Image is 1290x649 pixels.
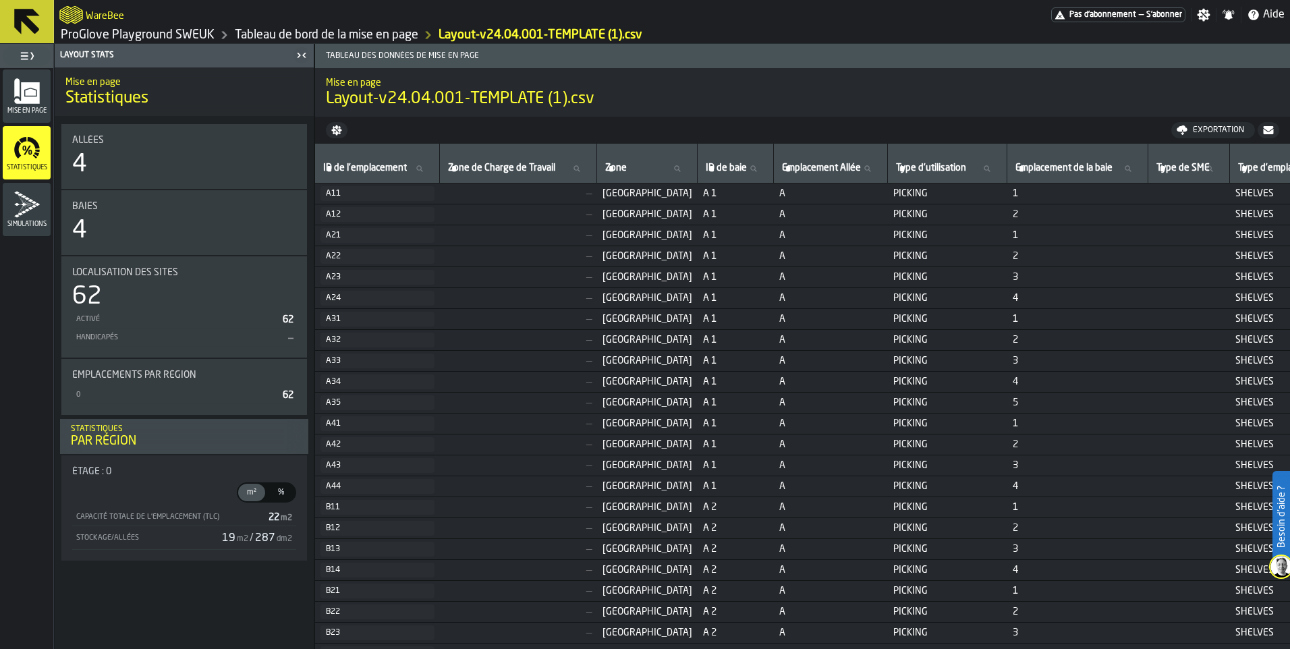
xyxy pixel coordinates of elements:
span: label [1156,163,1210,173]
span: 5 [1013,397,1143,408]
span: — [445,335,592,345]
span: A [779,251,882,262]
span: [GEOGRAPHIC_DATA] [602,356,692,366]
div: Abonnement au menu [1051,7,1185,22]
h2: Sub Title [65,74,303,88]
a: link-to-/wh/i/3029b44a-deb1-4df6-9711-67e1c2cc458a/layouts/9747838b-8a44-4af8-8d39-1c052044ad90 [439,28,642,43]
span: 4 [1013,293,1143,304]
label: button-switch-multi-% [267,482,296,503]
button: button-B14 [320,563,434,577]
div: Layout Stats [57,51,292,60]
li: menu Simulations [3,183,51,237]
span: — [445,523,592,534]
div: Title [72,267,296,278]
span: [GEOGRAPHIC_DATA] [602,272,692,283]
span: PICKING [893,523,1002,534]
span: A 1 [703,397,768,408]
div: Title [72,201,296,212]
span: m² [241,486,262,499]
span: 1 [1013,314,1143,324]
div: 19 [222,530,235,546]
input: label [602,160,692,177]
span: — [445,251,592,262]
span: [GEOGRAPHIC_DATA] [602,606,692,617]
span: A 1 [703,460,768,471]
span: A [779,188,882,199]
span: Aide [1263,7,1285,23]
span: — [445,627,592,638]
span: 1 [1013,188,1143,199]
input: label [445,160,591,177]
span: Étage : 0 [72,466,111,477]
span: A [779,586,882,596]
span: A [779,397,882,408]
span: A [779,335,882,345]
span: label [706,163,747,173]
span: PICKING [893,460,1002,471]
span: 2 [1013,251,1143,262]
span: [GEOGRAPHIC_DATA] [602,230,692,241]
div: A12 [326,210,429,219]
div: stat-Baies [61,190,307,255]
div: B12 [326,524,429,533]
button: button-A41 [320,416,434,431]
button: button- [1258,122,1279,138]
div: Title [72,370,296,380]
span: [GEOGRAPHIC_DATA] [602,523,692,534]
span: Allées [72,135,104,146]
span: PICKING [893,335,1002,345]
span: [GEOGRAPHIC_DATA] [602,439,692,450]
span: 62 [283,315,293,324]
button: button-A33 [320,354,434,368]
span: — [445,293,592,304]
span: [GEOGRAPHIC_DATA] [602,586,692,596]
span: PICKING [893,230,1002,241]
button: button-A43 [320,458,434,473]
span: A [779,481,882,492]
div: Exportation [1187,125,1250,135]
span: 2 [1013,209,1143,220]
span: 2 [1013,439,1143,450]
span: A 1 [703,209,768,220]
span: / [250,530,254,546]
div: 62 [72,283,102,310]
input: label [1013,160,1142,177]
span: 4 [1013,565,1143,575]
span: Statistiques [65,88,148,109]
span: A 2 [703,544,768,555]
span: — [445,502,592,513]
span: A [779,314,882,324]
div: B22 [326,607,429,617]
div: A33 [326,356,429,366]
div: StatList-item-Stockage/Allées [72,526,296,550]
div: stat-Étage : 0 [61,455,307,561]
span: A [779,523,882,534]
span: — [445,439,592,450]
span: [GEOGRAPHIC_DATA] [602,397,692,408]
label: button-toggle-Basculer le menu complet [3,47,51,65]
span: A [779,209,882,220]
div: Title [72,466,296,477]
button: button-B23 [320,625,434,640]
span: A 1 [703,293,768,304]
span: PICKING [893,439,1002,450]
button: button-Exportation [1171,122,1255,138]
span: PICKING [893,293,1002,304]
span: PICKING [893,481,1002,492]
li: menu Statistiques [3,126,51,180]
button: button-A32 [320,333,434,347]
button: button-A23 [320,270,434,285]
span: [GEOGRAPHIC_DATA] [602,293,692,304]
span: — [445,565,592,575]
span: 62 [283,391,293,400]
div: B21 [326,586,429,596]
span: 2 [1013,606,1143,617]
button: button-B21 [320,584,434,598]
div: Par région [71,434,298,449]
button: button-B22 [320,604,434,619]
div: 4 [72,217,87,244]
div: thumb [268,484,295,501]
span: — [288,333,293,343]
div: StatList-item-Capacité Totale de l'Emplacement (TLC) [72,508,296,526]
